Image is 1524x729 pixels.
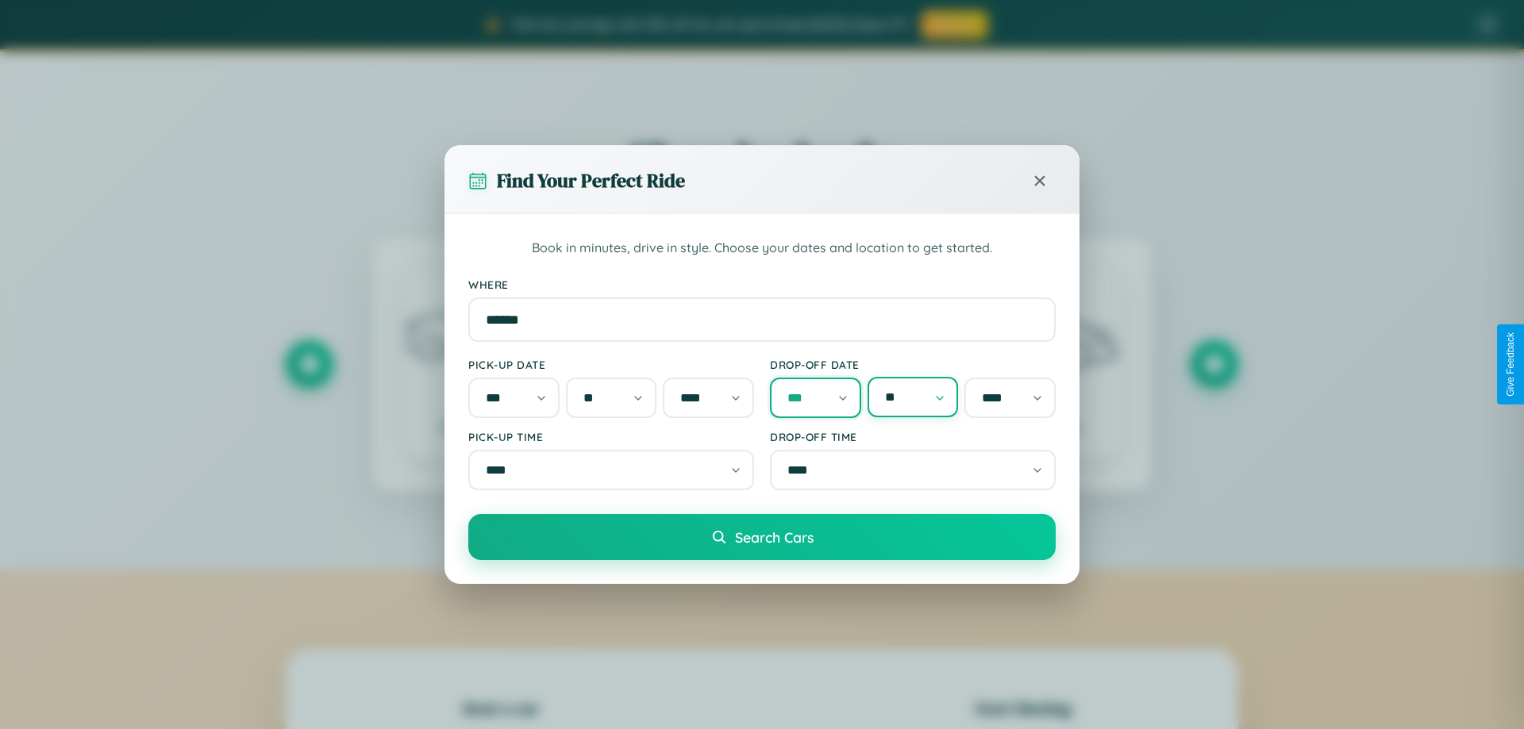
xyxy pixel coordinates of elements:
label: Drop-off Date [770,358,1056,371]
label: Pick-up Time [468,430,754,443]
p: Book in minutes, drive in style. Choose your dates and location to get started. [468,238,1056,259]
span: Search Cars [735,528,814,546]
label: Drop-off Time [770,430,1056,443]
label: Where [468,278,1056,291]
h3: Find Your Perfect Ride [497,167,685,194]
label: Pick-up Date [468,358,754,371]
button: Search Cars [468,514,1056,560]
